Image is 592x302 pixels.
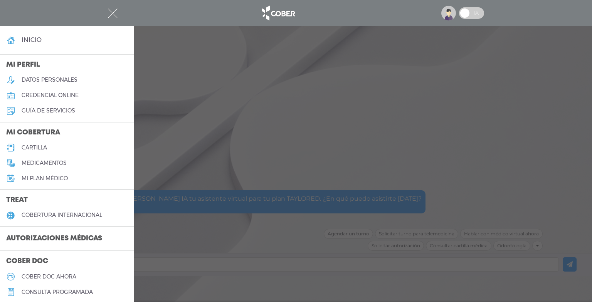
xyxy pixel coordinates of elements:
[22,273,76,280] h5: Cober doc ahora
[258,4,298,22] img: logo_cober_home-white.png
[22,77,77,83] h5: datos personales
[22,289,93,295] h5: consulta programada
[108,8,118,18] img: Cober_menu-close-white.svg
[22,160,67,166] h5: medicamentos
[441,6,456,20] img: profile-placeholder.svg
[22,107,75,114] h5: guía de servicios
[22,144,47,151] h5: cartilla
[22,212,102,218] h5: cobertura internacional
[22,92,79,99] h5: credencial online
[22,36,42,44] h4: inicio
[22,175,68,182] h5: Mi plan médico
